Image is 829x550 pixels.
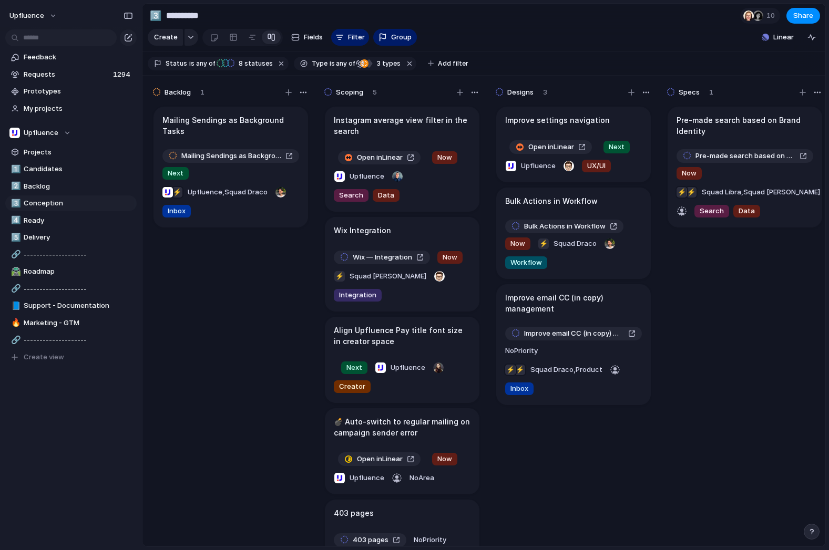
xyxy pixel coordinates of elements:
span: Now [437,454,452,464]
span: -------------------- [24,284,133,294]
span: Create [154,32,178,43]
div: 📘Support - Documentation [5,298,137,314]
button: Group [373,29,417,46]
div: ⚡ [515,365,525,375]
span: Designs [507,87,534,98]
span: Upfluence [350,473,384,483]
span: Workflow [510,257,542,268]
button: Now [503,235,533,252]
button: 2️⃣ [9,181,20,192]
div: 4️⃣Ready [5,213,137,229]
div: 🔗-------------------- [5,247,137,263]
span: Upfluence [391,362,425,373]
span: Scoping [336,87,363,98]
button: Workflow [503,254,550,271]
span: Group [391,32,412,43]
span: Squad Draco , Product [530,365,602,375]
div: 2️⃣Backlog [5,179,137,194]
button: NoPriority [503,343,540,359]
h1: Align Upfluence Pay title font size in creator space [334,325,470,347]
span: Filter [348,32,365,43]
span: Create view [24,352,64,362]
span: Specs [679,87,700,98]
span: any of [335,59,355,68]
button: 4️⃣ [9,215,20,226]
h1: Improve settings navigation [505,115,610,126]
span: Pre-made search based on Brand Identity [695,151,795,161]
span: Requests [24,69,110,80]
span: Backlog [165,87,191,98]
div: 3️⃣ [11,198,18,210]
div: 3️⃣ [150,8,161,23]
button: 📘 [9,300,20,311]
button: NoPriority [411,532,449,548]
span: Inbox [168,206,186,216]
a: 1️⃣Candidates [5,161,137,177]
span: Share [793,11,813,21]
div: Mailing Sendings as Background TasksMailing Sendings as Background TasksNext⚡Upfluence,Squad Drac... [153,107,308,227]
button: Linear [758,29,798,45]
span: Now [510,238,525,249]
div: 🛣️Roadmap [5,264,137,279]
button: Now [435,249,465,266]
div: 🔗 [11,283,18,295]
div: Pre-made search based on Brand IdentityPre-made search based on Brand IdentityNow⚡⚡Squad Libra,Sq... [668,107,822,227]
span: Open in Linear [528,142,574,152]
div: 5️⃣ [11,232,18,244]
span: Roadmap [24,266,133,277]
span: Squad Libra , Squad [PERSON_NAME] [702,187,820,198]
span: Search [700,206,724,216]
button: SearchData [331,187,402,204]
div: 1️⃣ [11,163,18,175]
a: 3️⃣Conception [5,195,137,211]
span: Open in Linear [357,454,403,464]
button: Now [429,149,460,166]
a: Mailing Sendings as Background Tasks [162,149,299,163]
a: 🔗-------------------- [5,281,137,297]
div: 🔥 [11,317,18,329]
span: Feedback [24,52,133,63]
div: 📘 [11,300,18,312]
span: Creator [339,381,365,392]
span: Now [437,152,452,163]
button: UX/UI [579,158,613,174]
button: 🔗 [9,250,20,260]
span: Inbox [510,383,528,394]
span: My projects [24,103,133,114]
span: Open in Linear [357,152,403,163]
span: No Priority [505,346,538,355]
span: Improve email CC (in copy) management [524,328,624,339]
button: Filter [331,29,369,46]
span: any of [195,59,215,68]
h1: Wix Integration [334,225,391,236]
h1: Pre-made search based on Brand Identity [677,115,813,137]
a: Bulk Actions in Workflow [505,220,623,233]
button: Share [786,8,820,24]
button: Next [160,165,191,182]
a: Prototypes [5,84,137,99]
div: 🔗 [11,334,18,346]
button: ⚡⚡Squad Draco,Product [503,361,605,378]
button: SearchData [692,203,763,220]
h1: Instagram average view filter in the search [334,115,470,137]
div: ⚡ [334,271,345,282]
span: statuses [236,59,273,68]
span: Upfluence [9,11,44,21]
span: Now [682,168,697,179]
button: Creator [331,378,373,395]
button: Create view [5,349,137,365]
h1: Improve email CC (in copy) management [505,292,642,314]
button: 1️⃣ [9,164,20,174]
h1: Mailing Sendings as Background Tasks [162,115,299,137]
button: Upfluence [5,7,63,24]
a: 5️⃣Delivery [5,230,137,245]
button: ⚡Squad [PERSON_NAME] [331,268,429,285]
span: Type [312,59,327,68]
span: Conception [24,198,133,209]
span: 1 [200,87,204,98]
span: Mailing Sendings as Background Tasks [181,151,281,161]
button: Upfluence [331,470,387,486]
